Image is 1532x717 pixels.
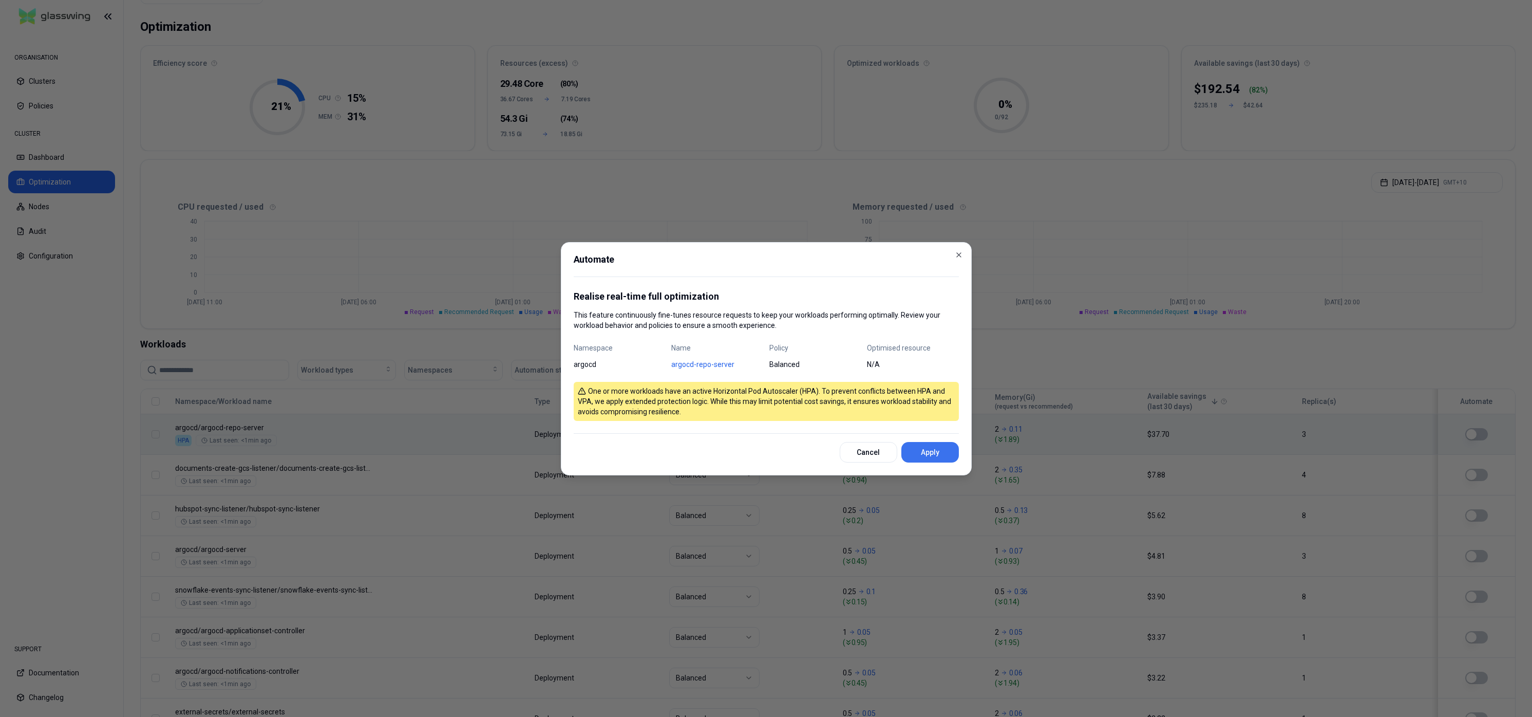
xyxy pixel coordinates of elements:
span: N/A [867,359,959,370]
button: Apply [901,442,959,463]
span: argocd-repo-server: HPA on CPU [671,359,763,370]
button: Cancel [840,442,897,463]
div: This feature continuously fine-tunes resource requests to keep your workloads performing optimall... [574,289,959,330]
span: Name [671,343,763,353]
span: Namespace [574,343,666,353]
span: Optimised resource [867,343,959,353]
span: argocd [574,359,666,370]
p: One or more workloads have an active Horizontal Pod Autoscaler (HPA). To prevent conflicts betwee... [574,382,959,421]
span: Balanced [769,359,861,370]
h2: Automate [574,255,959,277]
p: Realise real-time full optimization [574,289,959,304]
span: Policy [769,343,861,353]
